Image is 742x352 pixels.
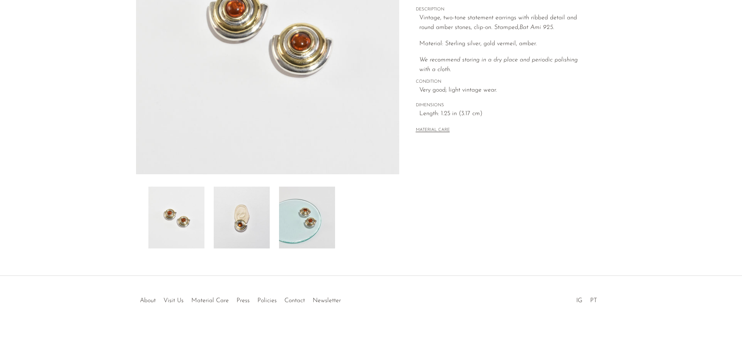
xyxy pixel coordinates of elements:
ul: Social Medias [572,291,601,306]
p: Vintage, two-tone statement earrings with ribbed detail and round amber stones, clip-on. Stamped, [419,13,590,33]
a: Visit Us [163,298,184,304]
span: Very good; light vintage wear. [419,85,590,95]
a: About [140,298,156,304]
span: Length: 1.25 in (3.17 cm) [419,109,590,119]
a: Contact [284,298,305,304]
a: Policies [257,298,277,304]
span: DIMENSIONS [416,102,590,109]
a: IG [576,298,582,304]
a: Press [237,298,250,304]
em: Bat Ami 925. [519,24,554,31]
p: Material: Sterling silver, gold vermeil, amber. [419,39,590,49]
a: Material Care [191,298,229,304]
span: CONDITION [416,78,590,85]
img: Two-Tone Amber Earrings [148,187,204,248]
img: Two-Tone Amber Earrings [279,187,335,248]
span: DESCRIPTION [416,6,590,13]
img: Two-Tone Amber Earrings [214,187,270,248]
button: MATERIAL CARE [416,128,450,133]
a: PT [590,298,597,304]
i: We recommend storing in a dry place and periodic polishing with a cloth. [419,57,578,73]
ul: Quick links [136,291,345,306]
